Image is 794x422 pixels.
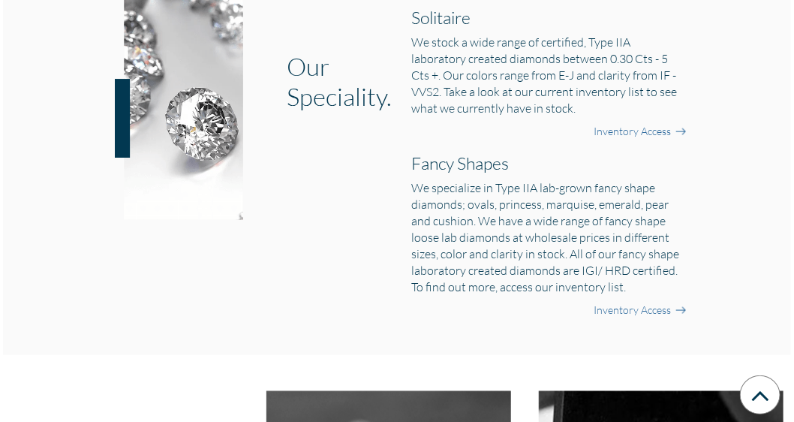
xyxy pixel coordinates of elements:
h2: Solitaire [411,7,687,28]
h1: Our Speciality. [287,51,386,111]
a: Inventory Access [594,124,672,139]
h5: We specialize in Type IIA lab-grown fancy shape diamonds; ovals, princess, marquise, emerald, pea... [411,179,687,295]
h2: Fancy Shapes [411,152,687,173]
iframe: Drift Widget Chat Controller [719,347,776,404]
h5: We stock a wide range of certified, Type IIA laboratory created diamonds between 0.30 Cts - 5 Cts... [411,34,687,116]
img: right-arrow [675,126,687,138]
iframe: Drift Widget Chat Window [485,191,785,356]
